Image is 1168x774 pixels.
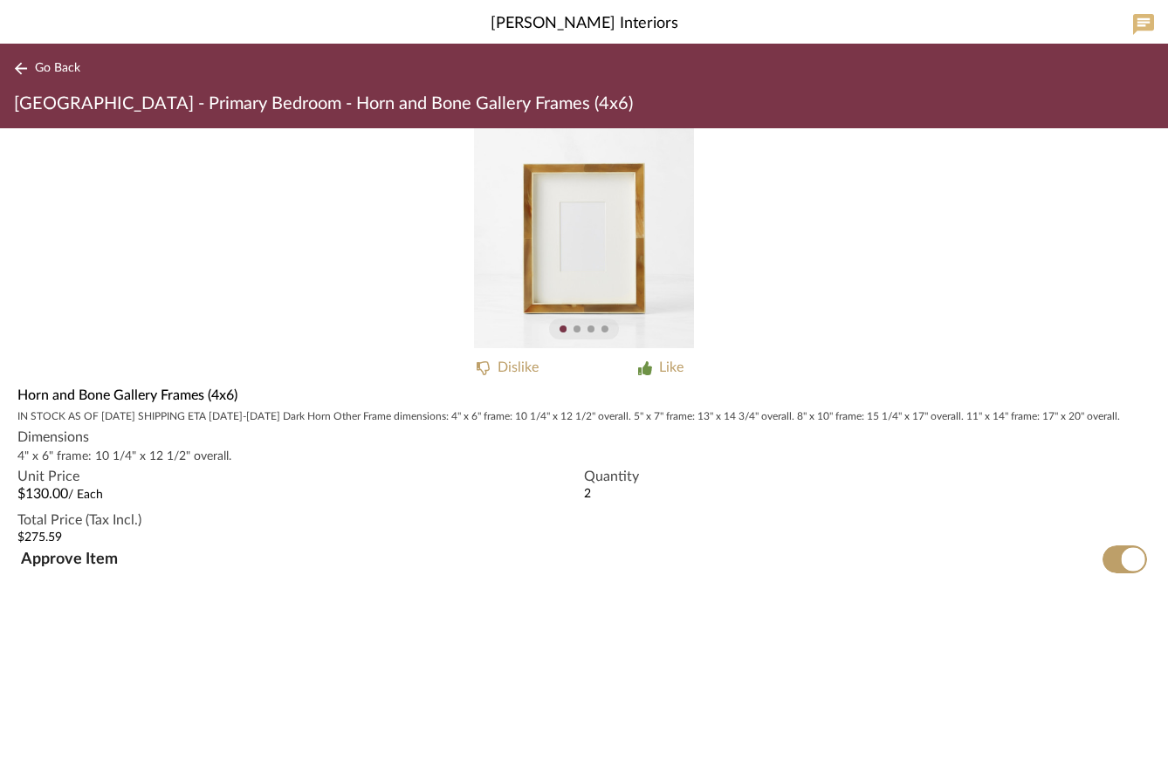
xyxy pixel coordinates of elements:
button: Go Back [14,58,86,79]
span: Go Back [35,61,80,76]
div: 4" x 6" frame: 10 1/4" x 12 1/2" overall. [17,448,1151,466]
div: $275.59 [17,531,868,545]
span: [GEOGRAPHIC_DATA] - Primary Bedroom - Horn and Bone Gallery Frames (4x6) [14,95,633,113]
img: bed22c0a-bd65-46a9-80b1-fdcf3667a81c_436x436.jpg [474,128,694,348]
span: Quantity [584,466,1151,487]
div: Like [659,357,684,378]
div: 2 [584,487,1151,502]
span: / Each [68,489,103,501]
div: Dislike [498,357,539,378]
span: $130.00 [17,487,68,501]
div: IN STOCK AS OF [DATE] SHIPPING ETA [DATE]-[DATE] Dark Horn Other Frame dimensions: 4" x 6" frame:... [17,409,1151,423]
span: Total Price (Tax Incl.) [17,510,868,531]
span: Dimensions [17,427,1151,448]
span: Approve Item [21,551,118,567]
span: Horn and Bone Gallery Frames (4x6) [17,385,237,406]
span: Unit Price [17,466,584,487]
span: [PERSON_NAME] Interiors [491,12,678,36]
